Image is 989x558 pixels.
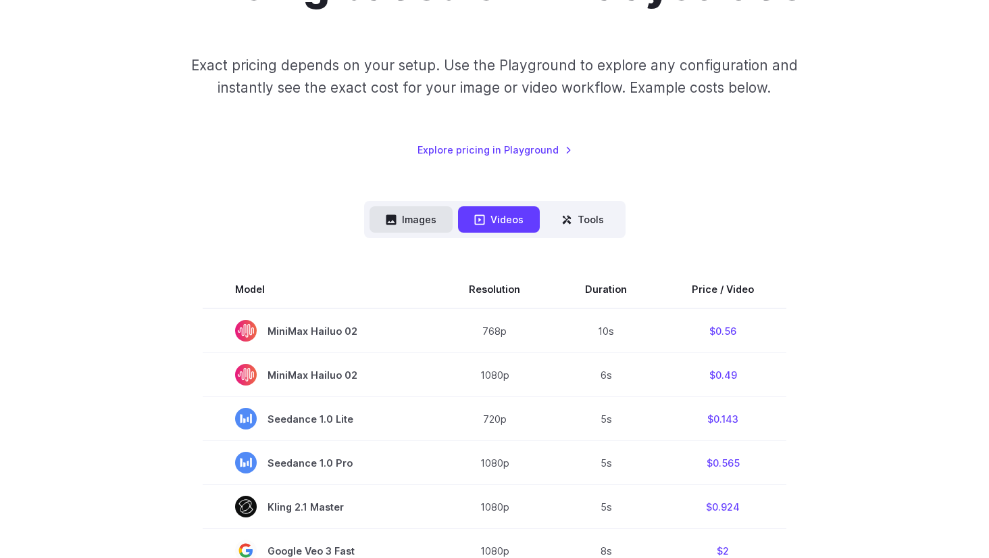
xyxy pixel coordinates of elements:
[370,206,453,233] button: Images
[545,206,620,233] button: Tools
[659,485,786,529] td: $0.924
[166,54,823,99] p: Exact pricing depends on your setup. Use the Playground to explore any configuration and instantl...
[659,397,786,441] td: $0.143
[436,397,553,441] td: 720p
[553,397,659,441] td: 5s
[436,353,553,397] td: 1080p
[659,308,786,353] td: $0.56
[203,271,436,308] th: Model
[235,364,404,386] span: MiniMax Hailuo 02
[553,353,659,397] td: 6s
[553,485,659,529] td: 5s
[458,206,540,233] button: Videos
[659,441,786,485] td: $0.565
[436,485,553,529] td: 1080p
[553,441,659,485] td: 5s
[436,271,553,308] th: Resolution
[235,320,404,342] span: MiniMax Hailuo 02
[417,142,572,158] a: Explore pricing in Playground
[659,271,786,308] th: Price / Video
[553,271,659,308] th: Duration
[553,308,659,353] td: 10s
[436,308,553,353] td: 768p
[659,353,786,397] td: $0.49
[235,408,404,429] span: Seedance 1.0 Lite
[436,441,553,485] td: 1080p
[235,452,404,473] span: Seedance 1.0 Pro
[235,496,404,517] span: Kling 2.1 Master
